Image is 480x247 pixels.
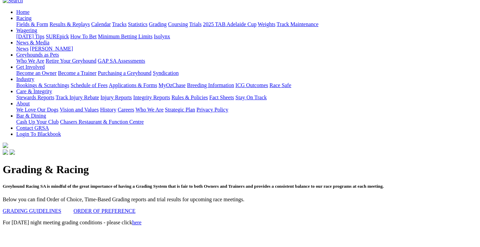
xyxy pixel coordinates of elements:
a: Care & Integrity [16,88,52,94]
a: Strategic Plan [165,107,195,112]
div: Wagering [16,34,477,40]
a: MyOzChase [159,82,186,88]
a: Stewards Reports [16,95,54,100]
div: Care & Integrity [16,95,477,101]
h5: Greyhound Racing SA is mindful of the great importance of having a Grading System that is fair to... [3,184,477,189]
a: Greyhounds as Pets [16,52,59,58]
a: SUREpick [46,34,69,39]
a: Become a Trainer [58,70,97,76]
img: facebook.svg [3,149,8,155]
a: GAP SA Assessments [98,58,145,64]
p: Below you can find Order of Choice, Time-Based Grading reports and trial results for upcoming rac... [3,197,477,203]
a: Contact GRSA [16,125,49,131]
a: Get Involved [16,64,45,70]
a: Results & Replays [49,21,90,27]
a: Breeding Information [187,82,234,88]
div: News & Media [16,46,477,52]
a: Tracks [112,21,127,27]
a: Race Safe [269,82,291,88]
a: Statistics [128,21,148,27]
div: Racing [16,21,477,27]
a: [DATE] Tips [16,34,44,39]
a: Stay On Track [235,95,267,100]
a: Minimum Betting Limits [98,34,152,39]
a: Applications & Forms [109,82,157,88]
div: Bar & Dining [16,119,477,125]
a: Cash Up Your Club [16,119,59,125]
div: Get Involved [16,70,477,76]
a: Grading [149,21,167,27]
a: About [16,101,30,106]
a: Vision and Values [60,107,99,112]
a: Trials [189,21,202,27]
a: Schedule of Fees [70,82,107,88]
a: History [100,107,116,112]
a: We Love Our Dogs [16,107,58,112]
a: Fact Sheets [209,95,234,100]
a: Who We Are [135,107,164,112]
img: twitter.svg [9,149,15,155]
a: Retire Your Greyhound [46,58,97,64]
span: For [DATE] night meeting grading conditions - please click [3,220,142,225]
div: Industry [16,82,477,88]
a: Calendar [91,21,111,27]
a: News [16,46,28,52]
a: Fields & Form [16,21,48,27]
a: Syndication [153,70,179,76]
a: Home [16,9,29,15]
a: Track Maintenance [277,21,318,27]
a: Injury Reports [100,95,132,100]
a: News & Media [16,40,49,45]
a: Racing [16,15,32,21]
a: Industry [16,76,34,82]
a: Coursing [168,21,188,27]
a: Wagering [16,27,37,33]
a: Who We Are [16,58,44,64]
a: Isolynx [154,34,170,39]
a: Weights [258,21,275,27]
a: ORDER OF PREFERENCE [74,208,135,214]
a: 2025 TAB Adelaide Cup [203,21,256,27]
a: Rules & Policies [171,95,208,100]
a: Track Injury Rebate [56,95,99,100]
a: How To Bet [70,34,97,39]
img: logo-grsa-white.png [3,143,8,148]
a: [PERSON_NAME] [30,46,73,52]
div: About [16,107,477,113]
a: Become an Owner [16,70,57,76]
a: Privacy Policy [196,107,228,112]
a: Integrity Reports [133,95,170,100]
a: GRADING GUIDELINES [3,208,61,214]
a: Purchasing a Greyhound [98,70,151,76]
div: Greyhounds as Pets [16,58,477,64]
a: Login To Blackbook [16,131,61,137]
a: Careers [118,107,134,112]
a: Bookings & Scratchings [16,82,69,88]
a: ICG Outcomes [235,82,268,88]
a: here [132,220,142,225]
h1: Grading & Racing [3,163,477,176]
a: Chasers Restaurant & Function Centre [60,119,144,125]
a: Bar & Dining [16,113,46,119]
